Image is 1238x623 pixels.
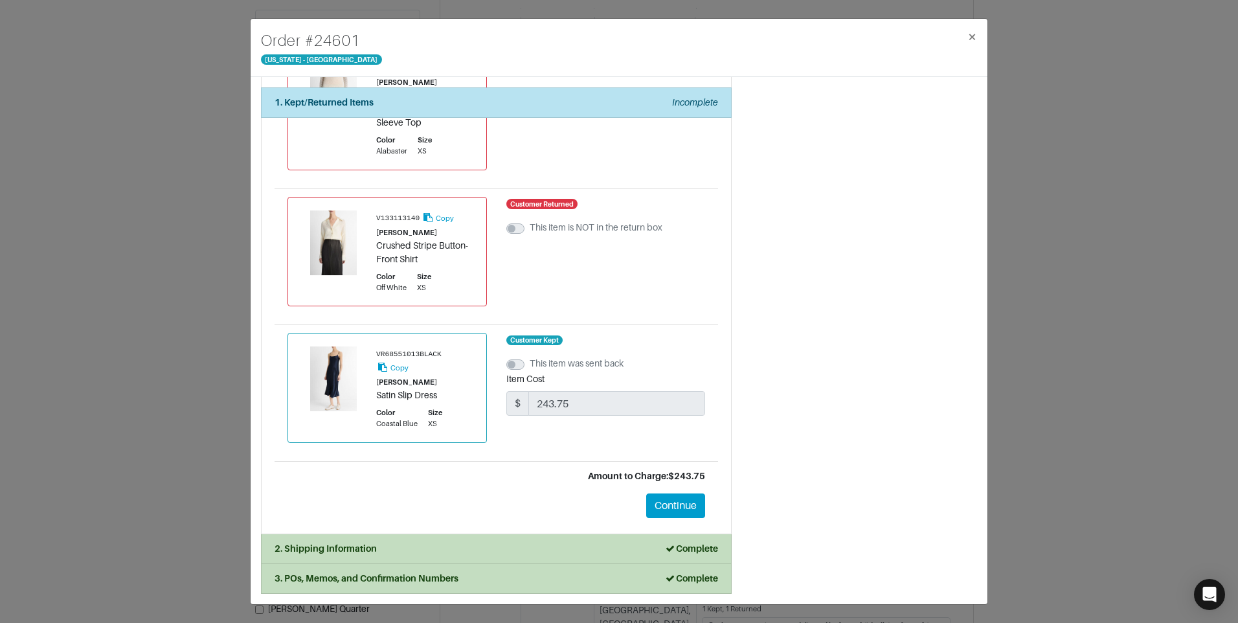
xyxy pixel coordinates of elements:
img: Product [301,47,366,111]
div: Open Intercom Messenger [1194,579,1225,610]
div: Size [418,135,432,146]
strong: Complete [664,573,718,583]
label: This item is NOT in the return box [530,221,662,234]
img: Product [301,210,366,275]
h4: Order # 24601 [261,29,382,52]
div: Amount to Charge: $243.75 [287,470,705,483]
span: × [967,28,977,45]
div: Size [428,407,442,418]
small: [PERSON_NAME] [376,229,437,236]
strong: 3. POs, Memos, and Confirmation Numbers [275,573,458,583]
small: [PERSON_NAME] [376,78,437,86]
small: V133113140 [376,214,420,222]
div: XS [418,146,432,157]
button: Copy [376,360,409,375]
span: Customer Kept [506,335,563,346]
span: [US_STATE] - [GEOGRAPHIC_DATA] [261,54,382,65]
div: Satin Slip Dress [376,389,473,402]
div: Alabaster [376,146,407,157]
div: Off White [376,282,407,293]
label: This item was sent back [530,357,624,370]
div: XS [417,282,431,293]
button: Copy [422,210,455,225]
div: Color [376,135,407,146]
button: Continue [646,493,705,518]
label: Item Cost [506,372,545,386]
button: Close [957,19,987,55]
div: XS [428,418,442,429]
small: VR68551013BLACK [376,350,442,358]
strong: 1. Kept/Returned Items [275,97,374,108]
small: Copy [436,214,454,222]
em: Incomplete [672,97,718,108]
span: Customer Returned [506,199,578,209]
div: Color [376,407,418,418]
div: Coastal Blue [376,418,418,429]
img: Product [301,346,366,411]
small: Copy [390,364,409,372]
div: Crushed Stripe Button-Front Shirt [376,239,473,266]
div: Size [417,271,431,282]
strong: 2. Shipping Information [275,543,377,554]
div: Color [376,271,407,282]
small: [PERSON_NAME] [376,378,437,386]
span: $ [506,391,529,416]
strong: Complete [664,543,718,554]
